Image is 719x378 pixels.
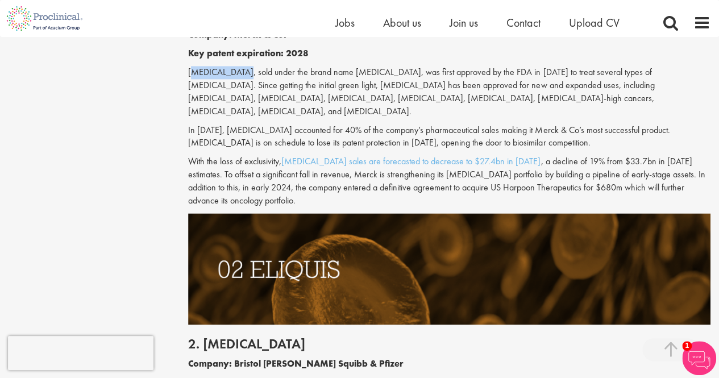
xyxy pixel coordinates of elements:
[281,155,541,167] a: [MEDICAL_DATA] sales are forecasted to decrease to $27.4bn in [DATE]
[569,15,620,30] a: Upload CV
[8,336,153,370] iframe: reCAPTCHA
[682,341,692,351] span: 1
[188,336,710,351] h2: 2. [MEDICAL_DATA]
[450,15,478,30] a: Join us
[188,124,710,150] p: In [DATE], [MEDICAL_DATA] accounted for 40% of the company’s pharmaceutical sales making it Merck...
[188,155,710,207] p: With the loss of exclusivity, , a decline of 19% from $33.7bn in [DATE] estimates. To offset a si...
[188,213,710,325] img: Drugs with patents due to expire Eliquis
[335,15,355,30] a: Jobs
[188,66,710,118] p: [MEDICAL_DATA], sold under the brand name [MEDICAL_DATA], was first approved by the FDA in [DATE]...
[682,341,716,375] img: Chatbot
[506,15,541,30] a: Contact
[383,15,421,30] a: About us
[188,357,404,369] b: Company: Bristol [PERSON_NAME] Squibb & Pfizer
[188,47,309,59] b: Key patent expiration: 2028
